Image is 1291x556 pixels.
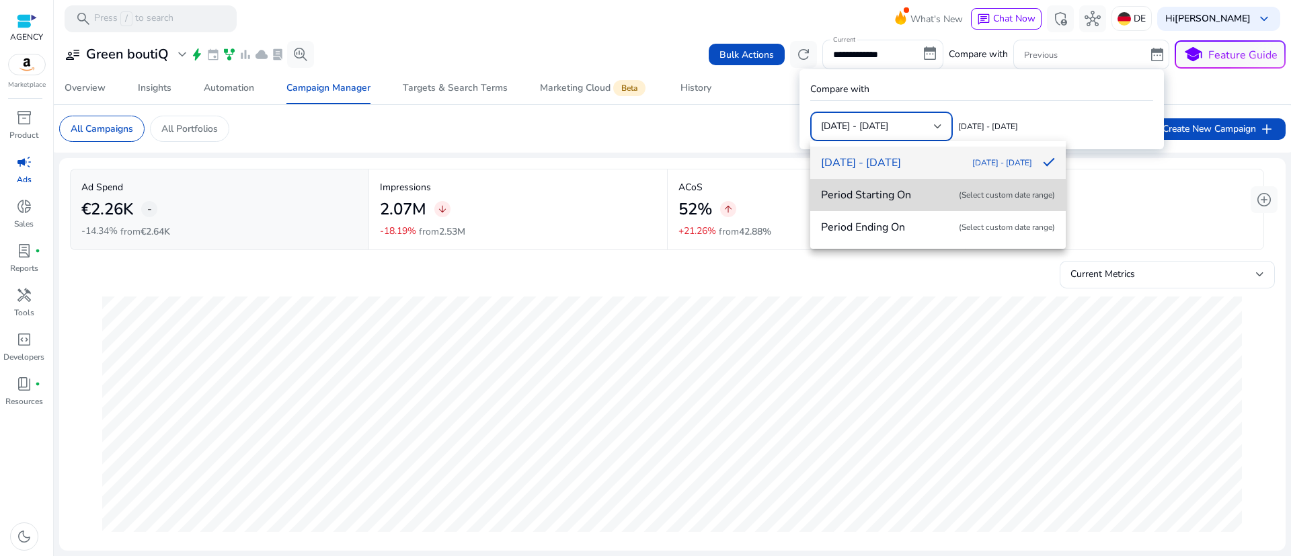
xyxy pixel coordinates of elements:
span: [DATE] - [DATE] [821,155,1032,170]
span: Period Ending On [821,220,1055,235]
span: Period Starting On [821,188,1055,202]
span: [DATE] - [DATE] [972,157,1032,168]
span: (Select custom date range) [959,190,1055,200]
span: (Select custom date range) [959,222,1055,233]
